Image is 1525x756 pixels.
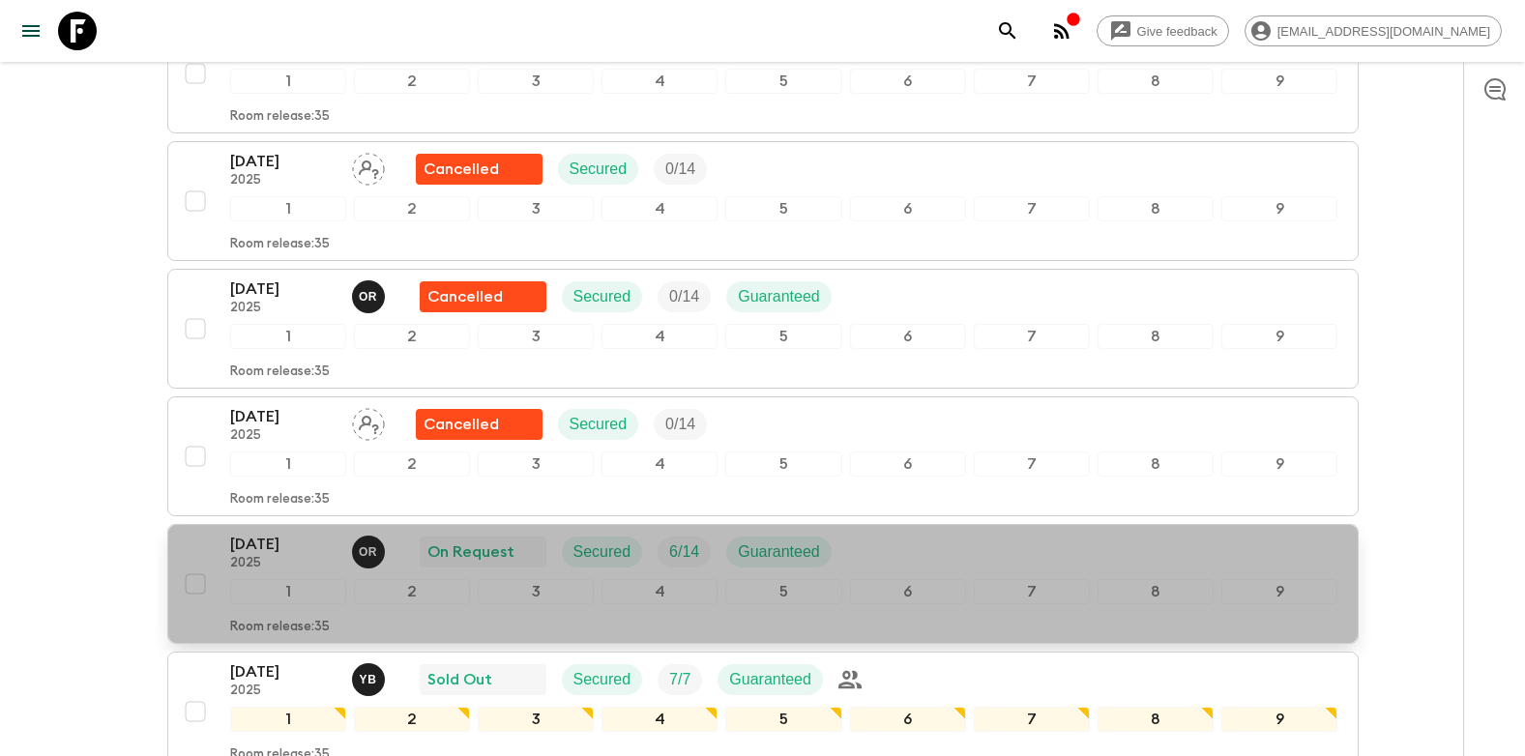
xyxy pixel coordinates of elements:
div: Secured [558,409,639,440]
a: Give feedback [1097,15,1229,46]
div: 2 [354,196,470,221]
div: 3 [478,324,594,349]
div: 6 [850,707,966,732]
div: 6 [850,69,966,94]
div: Private Group [838,668,862,691]
div: 2 [354,324,470,349]
div: 5 [725,579,841,604]
p: 0 / 14 [665,158,695,181]
p: Guaranteed [738,285,820,308]
div: 2 [354,69,470,94]
p: Cancelled [424,413,499,436]
div: 8 [1098,579,1214,604]
p: 2025 [230,683,337,699]
p: [DATE] [230,150,337,173]
p: Guaranteed [738,540,820,564]
p: Secured [573,668,631,691]
div: 4 [601,579,718,604]
p: Secured [570,413,628,436]
div: 7 [974,324,1090,349]
div: 9 [1221,69,1337,94]
p: 0 / 14 [669,285,699,308]
div: 1 [230,579,346,604]
p: [DATE] [230,405,337,428]
div: 7 [974,69,1090,94]
div: [EMAIL_ADDRESS][DOMAIN_NAME] [1245,15,1502,46]
div: 5 [725,196,841,221]
div: Secured [562,281,643,312]
div: 6 [850,196,966,221]
span: Assign pack leader [352,414,385,429]
div: 6 [850,451,966,477]
div: 1 [230,69,346,94]
span: Oscar Rincon [352,286,389,302]
div: Trip Fill [658,281,711,312]
div: 9 [1221,579,1337,604]
div: 2 [354,451,470,477]
p: Guaranteed [729,668,811,691]
div: 4 [601,324,718,349]
div: 5 [725,324,841,349]
div: Trip Fill [654,154,707,185]
button: OR [352,280,389,313]
p: Room release: 35 [230,492,330,508]
div: Secured [562,664,643,695]
button: search adventures [988,12,1027,50]
p: Room release: 35 [230,237,330,252]
div: 5 [725,707,841,732]
p: Y B [360,672,377,687]
p: 2025 [230,301,337,316]
p: Secured [573,540,631,564]
span: [EMAIL_ADDRESS][DOMAIN_NAME] [1267,24,1501,39]
div: 8 [1098,196,1214,221]
button: YB [352,663,389,696]
div: 7 [974,196,1090,221]
p: Room release: 35 [230,364,330,380]
div: Secured [562,537,643,567]
p: 0 / 14 [665,413,695,436]
div: 4 [601,451,718,477]
div: 1 [230,196,346,221]
div: 3 [478,451,594,477]
p: Room release: 35 [230,620,330,635]
div: 8 [1098,69,1214,94]
div: 1 [230,451,346,477]
p: On Request [427,540,514,564]
div: 3 [478,707,594,732]
div: 9 [1221,196,1337,221]
div: 4 [601,69,718,94]
div: 8 [1098,451,1214,477]
div: 6 [850,324,966,349]
p: [DATE] [230,277,337,301]
div: Secured [558,154,639,185]
div: 4 [601,196,718,221]
p: Secured [573,285,631,308]
div: Flash Pack cancellation [416,154,543,185]
div: 7 [974,579,1090,604]
div: 9 [1221,707,1337,732]
button: [DATE]2025Oscar RinconOn RequestSecuredTrip FillGuaranteed123456789Room release:35 [167,524,1359,644]
div: Trip Fill [658,664,702,695]
div: 9 [1221,451,1337,477]
p: 2025 [230,428,337,444]
span: Assign pack leader [352,159,385,174]
div: 2 [354,707,470,732]
div: Flash Pack cancellation [416,409,543,440]
div: 1 [230,324,346,349]
div: Trip Fill [654,409,707,440]
div: 9 [1221,324,1337,349]
div: 3 [478,69,594,94]
div: 3 [478,196,594,221]
p: O R [359,544,377,560]
p: O R [359,289,377,305]
div: 4 [601,707,718,732]
button: [DATE]2025Assign pack leaderFlash Pack cancellationSecuredTrip Fill123456789Room release:35 [167,14,1359,133]
p: 2025 [230,556,337,571]
p: 2025 [230,173,337,189]
p: Cancelled [424,158,499,181]
div: 7 [974,451,1090,477]
button: [DATE]2025Assign pack leaderFlash Pack cancellationSecuredTrip Fill123456789Room release:35 [167,141,1359,261]
button: menu [12,12,50,50]
div: Flash Pack cancellation [420,281,546,312]
div: 8 [1098,707,1214,732]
